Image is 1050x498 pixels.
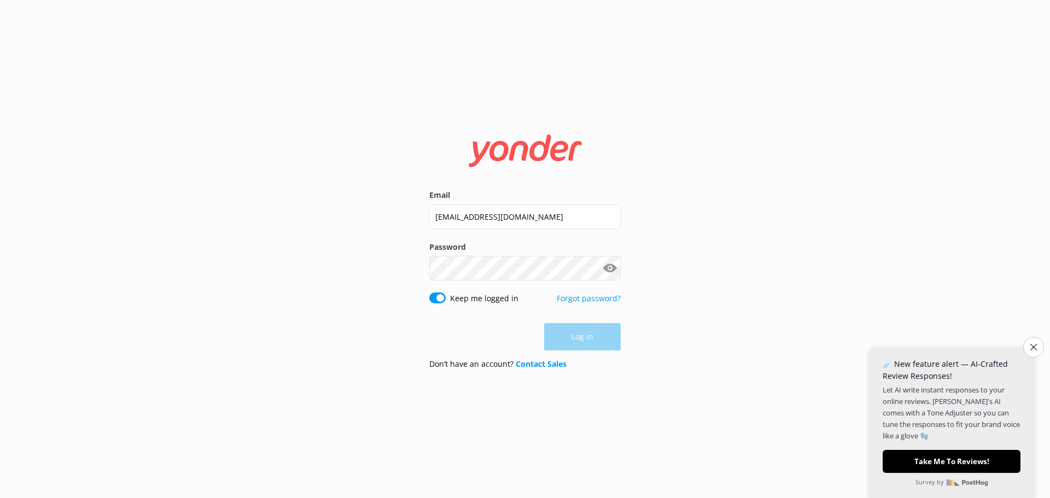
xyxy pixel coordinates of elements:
label: Email [429,189,621,201]
p: Don’t have an account? [429,358,567,370]
a: Contact Sales [516,359,567,369]
input: user@emailaddress.com [429,204,621,229]
a: Forgot password? [557,293,621,303]
label: Keep me logged in [450,292,518,304]
button: Show password [599,257,621,279]
label: Password [429,241,621,253]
